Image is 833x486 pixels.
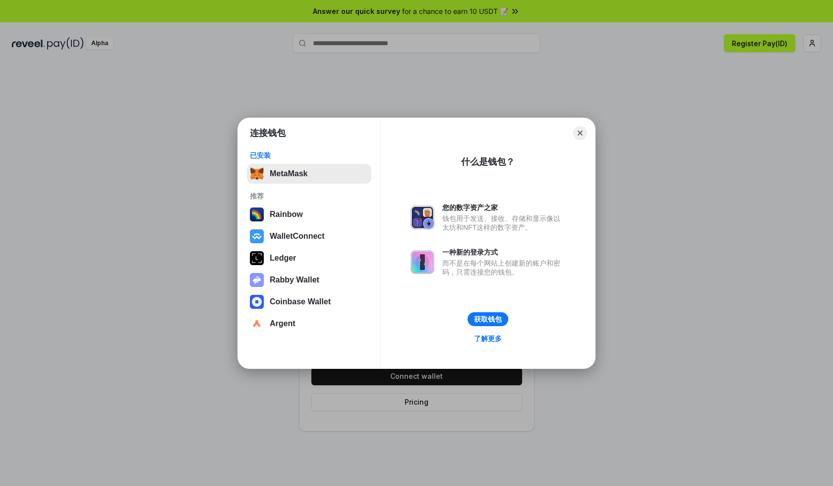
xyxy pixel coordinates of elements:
[250,208,264,221] img: svg+xml,%3Csvg%20width%3D%22120%22%20height%3D%22120%22%20viewBox%3D%220%200%20120%20120%22%20fil...
[468,312,508,326] button: 获取钱包
[250,127,286,139] h1: 连接钱包
[442,248,565,257] div: 一种新的登录方式
[247,314,371,334] button: Argent
[250,273,264,287] img: svg+xml,%3Csvg%20xmlns%3D%22http%3A%2F%2Fwww.w3.org%2F2000%2Fsvg%22%20fill%3D%22none%22%20viewBox...
[270,210,303,219] div: Rainbow
[270,169,307,178] div: MetaMask
[442,259,565,277] div: 而不是在每个网站上创建新的账户和密码，只需连接您的钱包。
[474,334,502,343] div: 了解更多
[442,214,565,232] div: 钱包用于发送、接收、存储和显示像以太坊和NFT这样的数字资产。
[573,126,587,140] button: Close
[270,254,296,263] div: Ledger
[411,250,434,274] img: svg+xml,%3Csvg%20xmlns%3D%22http%3A%2F%2Fwww.w3.org%2F2000%2Fsvg%22%20fill%3D%22none%22%20viewBox...
[270,319,296,328] div: Argent
[250,251,264,265] img: svg+xml,%3Csvg%20xmlns%3D%22http%3A%2F%2Fwww.w3.org%2F2000%2Fsvg%22%20width%3D%2228%22%20height%3...
[247,205,371,224] button: Rainbow
[250,192,368,201] div: 推荐
[411,206,434,229] img: svg+xml,%3Csvg%20xmlns%3D%22http%3A%2F%2Fwww.w3.org%2F2000%2Fsvg%22%20fill%3D%22none%22%20viewBox...
[250,317,264,331] img: svg+xml,%3Csvg%20width%3D%2228%22%20height%3D%2228%22%20viewBox%3D%220%200%2028%2028%22%20fill%3D...
[247,292,371,312] button: Coinbase Wallet
[250,167,264,181] img: svg+xml,%3Csvg%20fill%3D%22none%22%20height%3D%2233%22%20viewBox%3D%220%200%2035%2033%22%20width%...
[250,295,264,309] img: svg+xml,%3Csvg%20width%3D%2228%22%20height%3D%2228%22%20viewBox%3D%220%200%2028%2028%22%20fill%3D...
[270,276,319,284] div: Rabby Wallet
[468,332,508,345] a: 了解更多
[442,203,565,212] div: 您的数字资产之家
[250,229,264,243] img: svg+xml,%3Csvg%20width%3D%2228%22%20height%3D%2228%22%20viewBox%3D%220%200%2028%2028%22%20fill%3D...
[270,232,325,241] div: WalletConnect
[474,315,502,324] div: 获取钱包
[247,164,371,184] button: MetaMask
[461,156,515,168] div: 什么是钱包？
[250,151,368,160] div: 已安装
[247,270,371,290] button: Rabby Wallet
[247,248,371,268] button: Ledger
[247,226,371,246] button: WalletConnect
[270,297,331,306] div: Coinbase Wallet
